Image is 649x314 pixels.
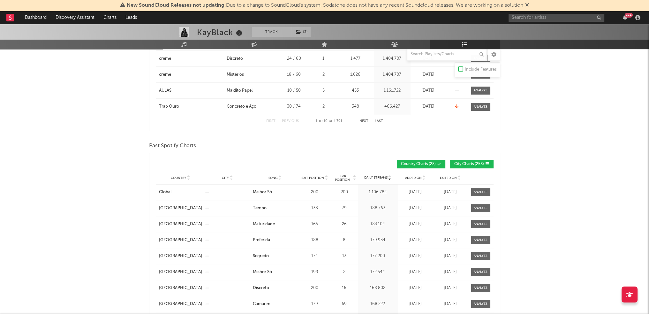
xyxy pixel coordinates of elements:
[399,205,431,211] div: [DATE]
[399,189,431,195] div: [DATE]
[300,221,329,227] div: 165
[159,253,202,259] a: [GEOGRAPHIC_DATA]
[312,72,336,78] div: 2
[312,88,336,94] div: 5
[399,301,431,307] div: [DATE]
[159,72,171,78] div: creme
[339,88,372,94] div: 453
[434,189,466,195] div: [DATE]
[359,205,396,211] div: 188.763
[332,174,352,182] span: Peak Position
[375,103,409,110] div: 466.427
[450,160,494,168] button: City Charts(258)
[253,253,297,259] a: Segredo
[359,253,396,259] div: 177.200
[312,118,347,125] div: 1 10 1.791
[332,205,356,211] div: 79
[300,253,329,259] div: 174
[332,285,356,291] div: 16
[434,253,466,259] div: [DATE]
[20,11,51,24] a: Dashboard
[300,269,329,275] div: 199
[332,253,356,259] div: 13
[359,269,396,275] div: 172.544
[375,72,409,78] div: 1.404.787
[121,11,141,24] a: Leads
[159,221,202,227] a: [GEOGRAPHIC_DATA]
[253,237,297,243] a: Preferida
[359,285,396,291] div: 168.802
[359,221,396,227] div: 183.104
[339,72,372,78] div: 1.626
[280,56,308,62] div: 24 / 60
[300,189,329,195] div: 200
[312,56,336,62] div: 1
[412,103,444,110] div: [DATE]
[332,237,356,243] div: 8
[253,269,272,275] div: Melhor Só
[227,88,253,94] div: Maldito Papel
[253,205,267,211] div: Tempo
[623,15,627,20] button: 99+
[253,189,297,195] a: Melhor Só
[319,120,322,123] span: to
[329,120,333,123] span: of
[509,14,604,22] input: Search for artists
[159,88,223,94] a: AULAS
[399,221,431,227] div: [DATE]
[253,205,297,211] a: Tempo
[280,103,308,110] div: 30 / 74
[159,269,202,275] a: [GEOGRAPHIC_DATA]
[253,221,297,227] a: Maturidade
[253,253,269,259] div: Segredo
[465,66,497,73] div: Include Features
[405,176,422,180] span: Added On
[339,56,372,62] div: 1.477
[332,301,356,307] div: 69
[332,221,356,227] div: 26
[268,176,278,180] span: Song
[159,237,202,243] a: [GEOGRAPHIC_DATA]
[399,253,431,259] div: [DATE]
[222,176,229,180] span: City
[280,72,308,78] div: 18 / 60
[364,175,388,180] span: Daily Streams
[300,285,329,291] div: 200
[253,221,275,227] div: Maturidade
[375,88,409,94] div: 1.161.722
[253,285,269,291] div: Discreto
[51,11,99,24] a: Discovery Assistant
[339,103,372,110] div: 348
[159,205,202,211] a: [GEOGRAPHIC_DATA]
[253,237,270,243] div: Preferida
[159,285,202,291] a: [GEOGRAPHIC_DATA]
[401,162,436,166] span: Country Charts ( 28 )
[197,27,244,38] div: KayBlack
[292,27,311,37] span: ( 3 )
[359,301,396,307] div: 168.222
[434,237,466,243] div: [DATE]
[99,11,121,24] a: Charts
[159,56,171,62] div: creme
[332,189,356,195] div: 200
[399,269,431,275] div: [DATE]
[434,285,466,291] div: [DATE]
[227,103,256,110] div: Concreto e Aço
[227,56,243,62] div: Discreto
[412,72,444,78] div: [DATE]
[292,27,311,37] button: (3)
[253,301,270,307] div: Camarim
[127,3,523,8] span: : Due to a change to SoundCloud's system, Sodatone does not have any recent Soundcloud releases. ...
[280,88,308,94] div: 10 / 50
[525,3,529,8] span: Dismiss
[227,72,244,78] div: Mistérios
[252,27,292,37] button: Track
[253,189,272,195] div: Melhor Só
[159,88,171,94] div: AULAS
